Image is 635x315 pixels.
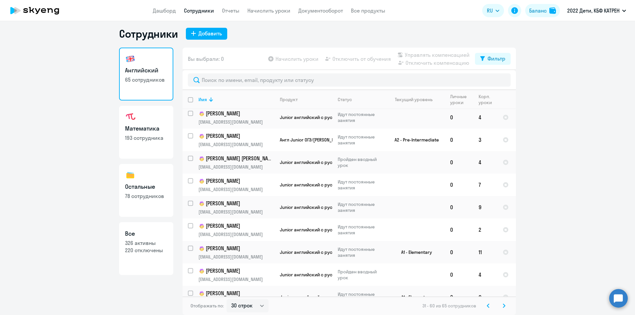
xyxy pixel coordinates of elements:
img: child [198,110,205,117]
span: 31 - 60 из 65 сотрудников [422,303,476,309]
span: Junior английский с русскоговорящим преподавателем [280,272,404,278]
div: Личные уроки [450,94,473,105]
p: Пройден вводный урок [338,269,383,281]
td: A1 - Elementary [383,241,445,263]
td: 7 [473,174,497,196]
p: 65 сотрудников [125,76,167,83]
p: [PERSON_NAME] [198,177,273,185]
div: Личные уроки [450,94,469,105]
input: Поиск по имени, email, продукту или статусу [188,73,511,87]
button: Балансbalance [525,4,560,17]
p: 326 активны [125,239,167,247]
h3: Математика [125,124,167,133]
span: Junior английский с русскоговорящим преподавателем [280,114,404,120]
td: 0 [445,263,473,286]
p: 78 сотрудников [125,192,167,200]
div: Имя [198,97,207,102]
a: child[PERSON_NAME] [198,132,274,140]
p: [PERSON_NAME] [198,110,273,118]
span: Junior английский с русскоговорящим преподавателем [280,182,404,188]
p: Идут постоянные занятия [338,291,383,303]
a: Сотрудники [184,7,214,14]
div: Добавить [198,29,222,37]
p: Идут постоянные занятия [338,201,383,213]
td: A2 - Pre-Intermediate [383,129,445,151]
img: child [198,268,205,274]
td: 2 [473,218,497,241]
td: 9 [473,286,497,308]
div: Корп. уроки [479,94,497,105]
p: 220 отключены [125,247,167,254]
div: Продукт [280,97,298,102]
p: [PERSON_NAME] [198,290,273,297]
div: Статус [338,97,352,102]
div: Текущий уровень [395,97,433,102]
img: math [125,112,136,122]
p: [PERSON_NAME] [198,222,273,230]
a: child[PERSON_NAME] [198,290,274,297]
td: 4 [473,106,497,129]
div: Корп. уроки [479,94,493,105]
img: child [198,155,205,162]
td: 0 [445,241,473,263]
td: 0 [445,106,473,129]
p: 2022 Дети, КБФ КАТРЕН [567,7,619,15]
span: Junior английский с русскоговорящим преподавателем [280,227,404,233]
a: Математика193 сотрудника [119,106,173,159]
button: RU [482,4,504,17]
td: 4 [473,151,497,174]
span: RU [487,7,493,15]
p: [EMAIL_ADDRESS][DOMAIN_NAME] [198,209,274,215]
div: Продукт [280,97,332,102]
p: Идут постоянные занятия [338,246,383,258]
a: child[PERSON_NAME] [198,245,274,253]
p: [PERSON_NAME] [198,200,273,208]
img: others [125,170,136,180]
a: child[PERSON_NAME] [198,200,274,208]
img: child [198,245,205,252]
td: 0 [445,174,473,196]
div: Баланс [529,7,547,15]
a: Начислить уроки [247,7,290,14]
a: child[PERSON_NAME] [198,110,274,118]
a: child[PERSON_NAME] [PERSON_NAME] [198,155,274,163]
p: Пройден вводный урок [338,156,383,168]
p: Идут постоянные занятия [338,179,383,191]
p: [EMAIL_ADDRESS][DOMAIN_NAME] [198,276,274,282]
span: Junior английский с русскоговорящим преподавателем [280,294,404,300]
p: [EMAIL_ADDRESS][DOMAIN_NAME] [198,254,274,260]
td: 0 [445,196,473,218]
a: Все продукты [351,7,385,14]
img: child [198,290,205,297]
button: Добавить [186,28,227,40]
p: Идут постоянные занятия [338,224,383,236]
p: [EMAIL_ADDRESS][DOMAIN_NAME] [198,231,274,237]
button: Фильтр [475,53,511,65]
div: Фильтр [487,55,505,62]
p: [PERSON_NAME] [198,267,273,275]
a: Документооборот [298,7,343,14]
h3: Все [125,229,167,238]
p: [EMAIL_ADDRESS][DOMAIN_NAME] [198,186,274,192]
a: Отчеты [222,7,239,14]
a: Дашборд [153,7,176,14]
p: [PERSON_NAME] [198,132,273,140]
span: Англ Junior ОГЭ/[PERSON_NAME] [280,137,344,143]
button: 2022 Дети, КБФ КАТРЕН [564,3,629,19]
td: 3 [473,129,497,151]
p: [EMAIL_ADDRESS][DOMAIN_NAME] [198,119,274,125]
td: 0 [445,218,473,241]
p: [PERSON_NAME] [198,245,273,253]
td: 4 [473,263,497,286]
h1: Сотрудники [119,27,178,40]
h3: Английский [125,66,167,75]
span: Junior английский с русскоговорящим преподавателем [280,204,404,210]
a: child[PERSON_NAME] [198,222,274,230]
span: Вы выбрали: 0 [188,55,224,63]
p: [EMAIL_ADDRESS][DOMAIN_NAME] [198,141,274,147]
a: Английский65 сотрудников [119,48,173,100]
img: child [198,133,205,139]
p: Идут постоянные занятия [338,134,383,146]
span: Отображать по: [190,303,224,309]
